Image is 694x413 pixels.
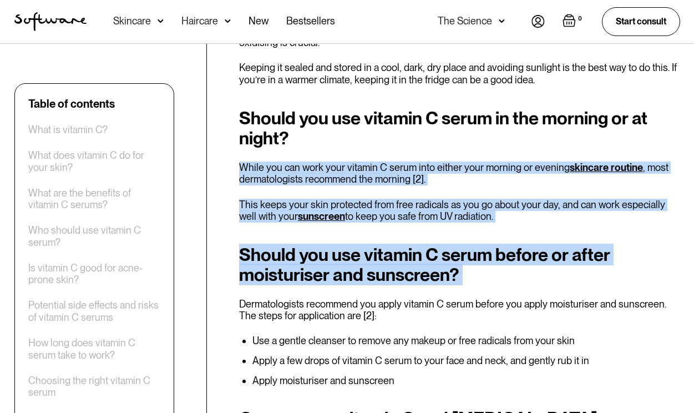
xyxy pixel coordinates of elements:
a: What are the benefits of vitamin C serums? [28,187,160,211]
div: The Science [438,16,492,27]
li: Apply moisturiser and sunscreen [252,375,680,386]
h2: Should you use vitamin C serum in the morning or at night? [239,108,680,148]
a: Choosing the right vitamin C serum [28,375,160,399]
img: arrow down [158,16,164,27]
a: What is vitamin C? [28,124,108,136]
p: This keeps your skin protected from free radicals as you go about your day, and can work especial... [239,199,680,223]
a: Potential side effects and risks of vitamin C serums [28,299,160,323]
img: arrow down [225,16,231,27]
div: Haircare [181,16,218,27]
a: home [14,12,87,31]
img: arrow down [499,16,505,27]
img: Software Logo [14,12,87,31]
p: Dermatologists recommend you apply vitamin C serum before you apply moisturiser and sunscreen. Th... [239,298,680,322]
p: Keeping it sealed and stored in a cool, dark, dry place and avoiding sunlight is the best way to ... [239,62,680,85]
a: Is vitamin C good for acne-prone skin? [28,262,160,286]
p: While you can work your vitamin C serum into either your morning or evening , most dermatologists... [239,162,680,185]
div: Skincare [113,16,151,27]
a: Open empty cart [563,14,584,29]
a: skincare routine [570,162,643,173]
a: Start consult [602,7,680,36]
a: Who should use vitamin C serum? [28,224,160,248]
h2: Should you use vitamin C serum before or after moisturiser and sunscreen? [239,245,680,285]
a: What does vitamin C do for your skin? [28,149,160,173]
div: Table of contents [28,97,115,110]
a: sunscreen [298,210,345,222]
li: Apply a few drops of vitamin C serum to your face and neck, and gently rub it in [252,355,680,366]
li: Use a gentle cleanser to remove any makeup or free radicals from your skin [252,335,680,346]
a: How long does vitamin C serum take to work? [28,337,160,361]
div: 0 [576,14,584,24]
